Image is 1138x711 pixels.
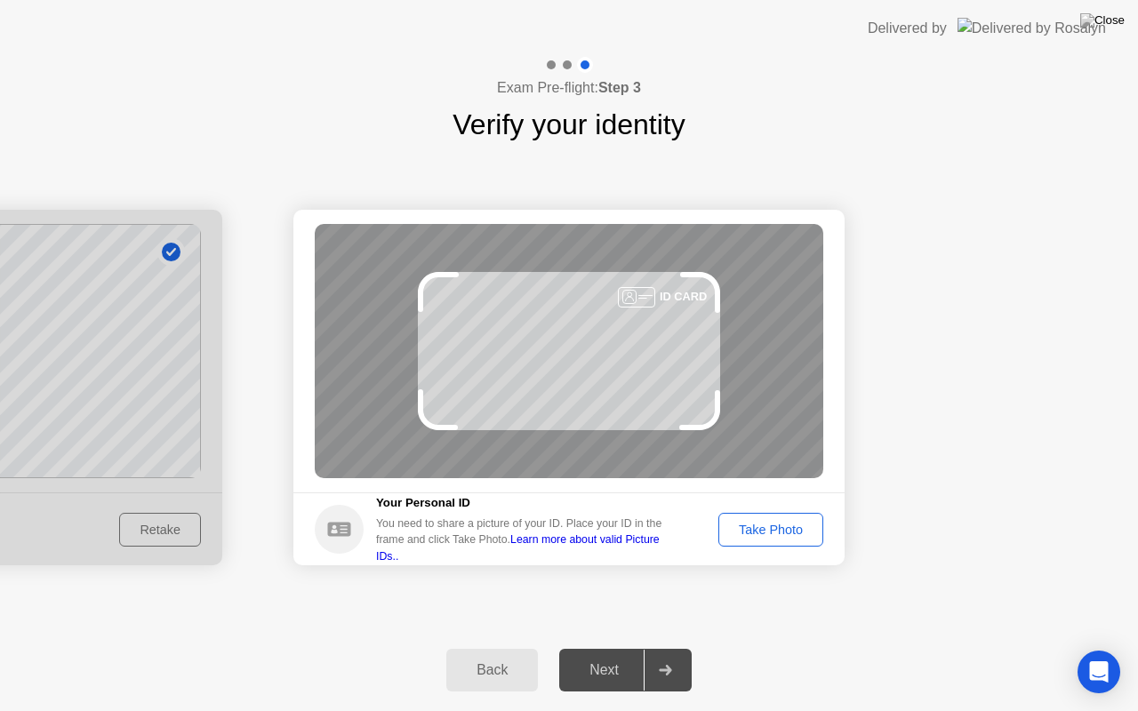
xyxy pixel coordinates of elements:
button: Take Photo [718,513,823,547]
button: Next [559,649,692,691]
button: Back [446,649,538,691]
div: Take Photo [725,523,817,537]
b: Step 3 [598,80,641,95]
a: Learn more about valid Picture IDs.. [376,533,660,562]
h1: Verify your identity [453,103,685,146]
h5: Your Personal ID [376,494,675,512]
div: Back [452,662,533,678]
div: Open Intercom Messenger [1078,651,1120,693]
div: Delivered by [868,18,947,39]
div: ID CARD [660,288,707,305]
img: Close [1080,13,1125,28]
img: Delivered by Rosalyn [958,18,1106,38]
div: Next [565,662,644,678]
h4: Exam Pre-flight: [497,77,641,99]
div: You need to share a picture of your ID. Place your ID in the frame and click Take Photo. [376,515,675,564]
